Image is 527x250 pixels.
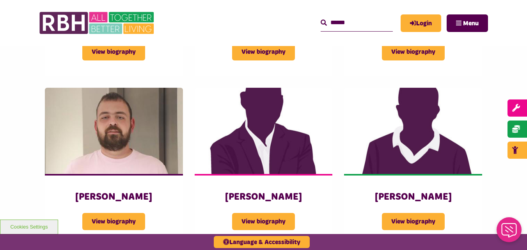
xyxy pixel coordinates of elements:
img: Male 2 [344,88,482,174]
span: Menu [463,20,479,27]
span: View biography [382,43,445,60]
a: MyRBH [401,14,441,32]
button: Language & Accessibility [214,236,310,248]
span: View biography [232,43,295,60]
h3: [PERSON_NAME] [360,191,467,203]
img: RBH [39,8,156,38]
a: [PERSON_NAME] View biography [45,88,183,246]
h3: [PERSON_NAME] [210,191,317,203]
h3: [PERSON_NAME] [60,191,167,203]
a: [PERSON_NAME] View biography [195,88,333,246]
span: View biography [82,43,145,60]
span: View biography [232,213,295,230]
input: Search [321,14,393,31]
a: [PERSON_NAME] View biography [344,88,482,246]
iframe: Netcall Web Assistant for live chat [492,215,527,250]
button: Navigation [447,14,488,32]
img: Jason Reilly [45,88,183,174]
span: View biography [382,213,445,230]
img: Male 1 [195,88,333,174]
span: View biography [82,213,145,230]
